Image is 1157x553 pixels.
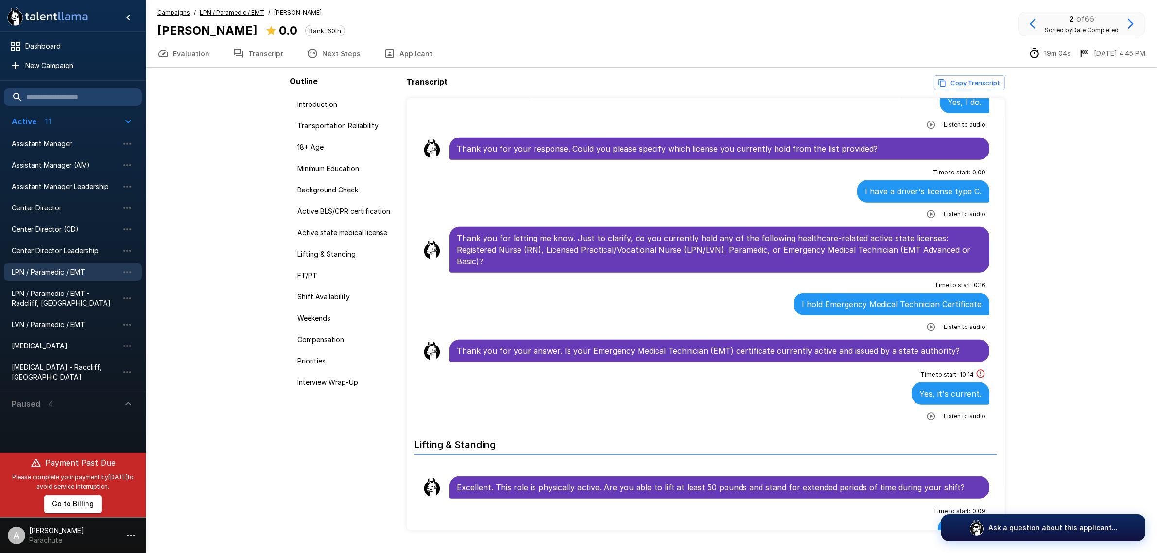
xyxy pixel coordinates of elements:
[298,142,395,152] span: 18+ Age
[298,164,395,173] span: Minimum Education
[457,482,982,493] p: Excellent. This role is physically active. Are you able to lift at least 50 pounds and stand for ...
[941,514,1145,541] button: Ask a question about this applicant...
[972,506,985,516] span: 0 : 09
[290,224,403,242] div: Active state medical license
[1078,48,1145,59] div: The date and time when the interview was completed
[988,523,1118,533] p: Ask a question about this applicant...
[298,121,395,131] span: Transportation Reliability
[221,40,295,67] button: Transcript
[290,310,403,327] div: Weekends
[298,185,395,195] span: Background Check
[1044,49,1071,58] p: 19m 04s
[865,186,982,197] p: I have a driver's license type C.
[290,288,403,306] div: Shift Availability
[194,8,196,17] span: /
[290,76,318,86] b: Outline
[457,143,982,155] p: Thank you for your response. Could you please specify which license you currently hold from the l...
[290,267,403,284] div: FT/PT
[414,429,998,455] h6: Lifting & Standing
[933,168,970,177] span: Time to start :
[279,23,297,37] b: 0.0
[290,117,403,135] div: Transportation Reliability
[1094,49,1145,58] p: [DATE] 4:45 PM
[1076,14,1094,24] span: of 66
[290,160,403,177] div: Minimum Education
[802,298,982,310] p: I hold Emergency Medical Technician Certificate
[1045,26,1119,34] span: Sorted by Date Completed
[422,341,442,361] img: llama_clean.png
[146,40,221,67] button: Evaluation
[290,138,403,156] div: 18+ Age
[290,352,403,370] div: Priorities
[969,520,984,536] img: logo_glasses@2x.png
[944,209,985,219] span: Listen to audio
[298,335,395,345] span: Compensation
[298,378,395,387] span: Interview Wrap-Up
[290,181,403,199] div: Background Check
[298,228,395,238] span: Active state medical license
[972,168,985,177] span: 0 : 09
[960,370,974,380] span: 10 : 14
[298,249,395,259] span: Lifting & Standing
[1029,48,1071,59] div: The time between starting and completing the interview
[407,77,448,86] b: Transcript
[976,369,985,380] div: This answer took longer than usual and could be a sign of cheating
[919,388,982,399] p: Yes, it's current.
[268,8,270,17] span: /
[157,23,258,37] b: [PERSON_NAME]
[457,345,982,357] p: Thank you for your answer. Is your Emergency Medical Technician (EMT) certificate currently activ...
[274,8,322,17] span: [PERSON_NAME]
[290,203,403,220] div: Active BLS/CPR certification
[422,478,442,497] img: llama_clean.png
[298,356,395,366] span: Priorities
[422,240,442,259] img: llama_clean.png
[298,207,395,216] span: Active BLS/CPR certification
[290,374,403,391] div: Interview Wrap-Up
[290,96,403,113] div: Introduction
[944,322,985,332] span: Listen to audio
[290,245,403,263] div: Lifting & Standing
[944,120,985,130] span: Listen to audio
[944,412,985,421] span: Listen to audio
[290,331,403,348] div: Compensation
[1069,14,1074,24] b: 2
[920,370,958,380] span: Time to start :
[934,75,1005,90] button: Copy transcript
[934,280,972,290] span: Time to start :
[933,506,970,516] span: Time to start :
[422,139,442,158] img: llama_clean.png
[306,27,345,35] span: Rank: 60th
[298,313,395,323] span: Weekends
[372,40,444,67] button: Applicant
[298,100,395,109] span: Introduction
[298,271,395,280] span: FT/PT
[200,9,264,16] u: LPN / Paramedic / EMT
[298,292,395,302] span: Shift Availability
[457,232,982,267] p: Thank you for letting me know. Just to clarify, do you currently hold any of the following health...
[948,96,982,108] p: Yes, I do.
[974,280,985,290] span: 0 : 16
[157,9,190,16] u: Campaigns
[295,40,372,67] button: Next Steps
